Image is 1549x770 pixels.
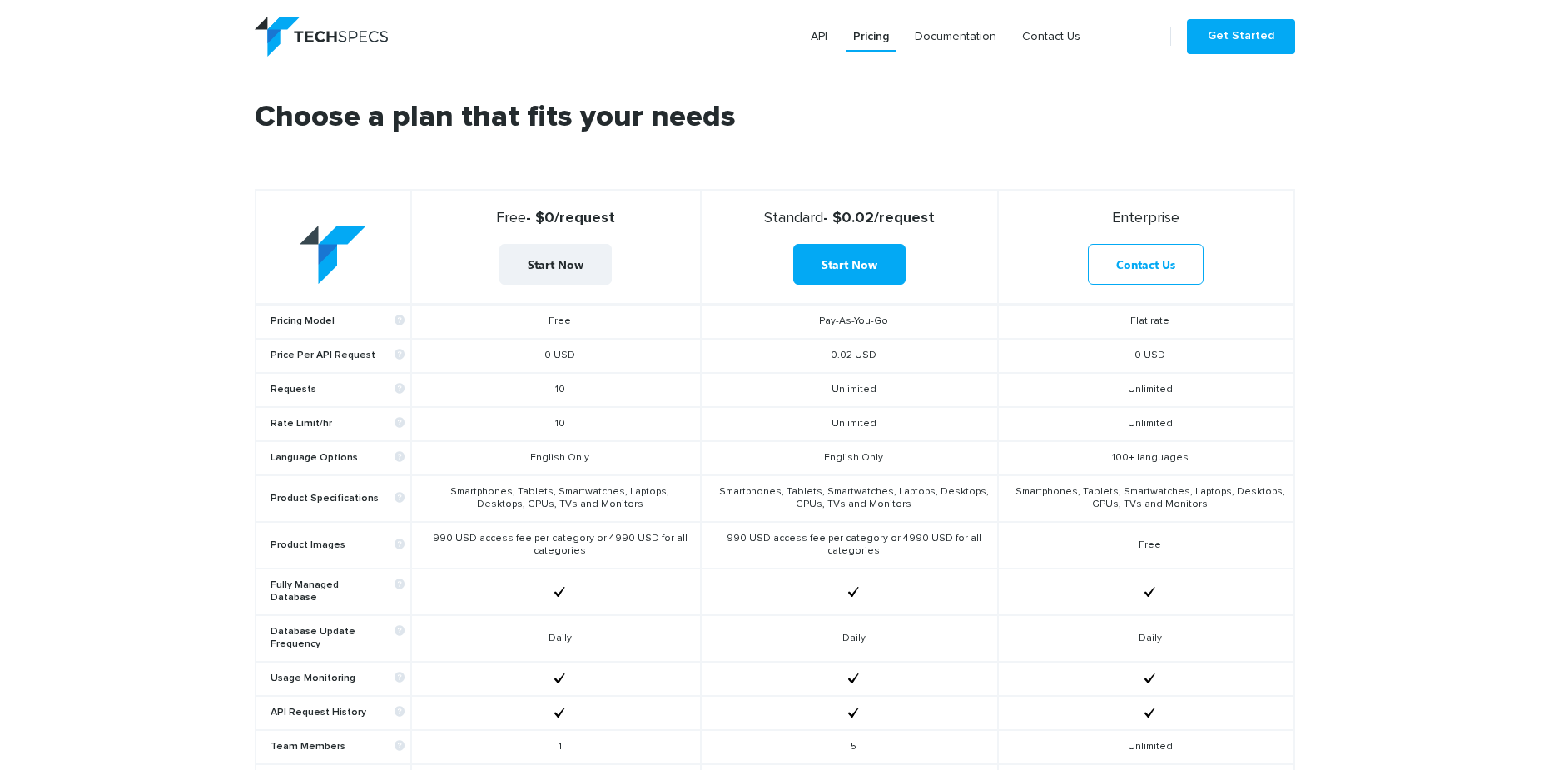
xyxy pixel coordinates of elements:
td: Daily [701,615,998,662]
strong: - $0.02/request [708,209,990,227]
td: English Only [411,441,701,475]
b: Fully Managed Database [271,579,405,604]
td: 0.02 USD [701,339,998,373]
a: Start Now [793,244,906,285]
td: 1 [411,730,701,764]
span: Enterprise [1112,211,1179,226]
td: Unlimited [998,730,1293,764]
td: 990 USD access fee per category or 4990 USD for all categories [701,522,998,569]
a: Contact Us [1015,22,1087,52]
a: Start Now [499,244,612,285]
span: Free [496,211,526,226]
h2: Choose a plan that fits your needs [255,102,1295,189]
b: API Request History [271,707,405,719]
strong: - $0/request [419,209,693,227]
td: Unlimited [701,407,998,441]
b: Database Update Frequency [271,626,405,651]
img: table-logo.png [300,226,366,285]
td: Free [998,522,1293,569]
b: Usage Monitoring [271,673,405,685]
td: Daily [411,615,701,662]
b: Product Images [271,539,405,552]
td: 5 [701,730,998,764]
span: Standard [764,211,823,226]
td: 10 [411,373,701,407]
td: 100+ languages [998,441,1293,475]
a: Pricing [846,22,896,52]
a: Documentation [908,22,1003,52]
img: logo [255,17,388,57]
b: Product Specifications [271,493,405,505]
a: Contact Us [1088,244,1204,285]
b: Rate Limit/hr [271,418,405,430]
b: Requests [271,384,405,396]
td: Pay-As-You-Go [701,305,998,340]
td: English Only [701,441,998,475]
b: Price Per API Request [271,350,405,362]
td: Smartphones, Tablets, Smartwatches, Laptops, Desktops, GPUs, TVs and Monitors [701,475,998,522]
td: Smartphones, Tablets, Smartwatches, Laptops, Desktops, GPUs, TVs and Monitors [998,475,1293,522]
b: Pricing Model [271,315,405,328]
td: 990 USD access fee per category or 4990 USD for all categories [411,522,701,569]
b: Team Members [271,741,405,753]
td: Flat rate [998,305,1293,340]
td: 0 USD [998,339,1293,373]
td: Unlimited [701,373,998,407]
b: Language Options [271,452,405,464]
td: 10 [411,407,701,441]
a: API [804,22,834,52]
td: 0 USD [411,339,701,373]
td: Free [411,305,701,340]
td: Daily [998,615,1293,662]
td: Unlimited [998,373,1293,407]
td: Smartphones, Tablets, Smartwatches, Laptops, Desktops, GPUs, TVs and Monitors [411,475,701,522]
td: Unlimited [998,407,1293,441]
a: Get Started [1187,19,1295,54]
